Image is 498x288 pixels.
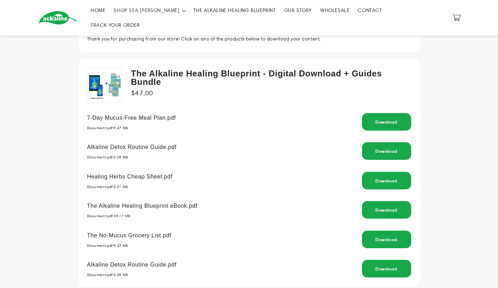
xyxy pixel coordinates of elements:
h3: The Alkaline Healing Blueprint - Digital Download + Guides Bundle [131,69,411,86]
a: Download [375,119,397,125]
p: Thank you for purchasing from our store! Click on any of the products below to download your cont... [87,35,411,43]
a: THE ALKALINE HEALING BLUEPRINT [189,3,280,18]
a: Download [375,237,397,242]
a: WHOLESALE [316,3,354,18]
a: Download [375,207,397,213]
span: · [113,243,114,248]
span: · [106,243,107,248]
p: Healing Herbs Cheap Sheet.pdf [87,172,173,182]
p: Document pdf 3.09 MB [87,154,177,161]
img: Digital_product.png [87,67,122,102]
span: CONTACT [358,7,382,13]
a: Download [375,148,397,154]
summary: SHOP SEA [PERSON_NAME] [109,3,189,18]
p: Document pdf 3.09 MB [87,272,177,278]
a: CONTACT [354,3,386,18]
p: Document pdf 9.37 MB [87,243,172,249]
p: Alkaline Detox Routine Guide.pdf [87,142,177,152]
p: The Alkaline Healing Blueprint eBook.pdf [87,201,198,211]
p: 7-Day Mucus-Free Meal Plan.pdf [87,113,176,123]
span: WHOLESALE [320,7,349,13]
span: · [106,155,107,159]
a: OUR STORY [280,3,316,18]
span: · [106,273,107,277]
span: · [113,214,114,218]
span: OUR STORY [284,7,312,13]
span: · [113,155,114,159]
a: HOME [86,3,109,18]
p: The No-Mucus Grocery List.pdf [87,231,172,241]
h3: $47.00 [131,86,411,100]
span: · [113,273,114,277]
span: · [113,126,114,130]
p: Document pdf 9.47 MB [87,125,176,132]
span: · [113,184,114,189]
span: · [106,126,107,130]
a: Download [375,266,397,271]
p: Document pdf 29.17 MB [87,213,198,220]
span: HOME [91,7,105,13]
img: Ackaline [38,11,77,25]
span: · [106,214,107,218]
span: THE ALKALINE HEALING BLUEPRINT [193,7,276,13]
a: Download [375,178,397,183]
span: SHOP SEA [PERSON_NAME] [114,7,179,13]
p: Alkaline Detox Routine Guide.pdf [87,260,177,270]
span: TRACK YOUR ORDER [91,22,140,28]
a: TRACK YOUR ORDER [86,18,144,32]
span: · [106,184,107,189]
p: Document pdf 3.21 MB [87,184,173,190]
